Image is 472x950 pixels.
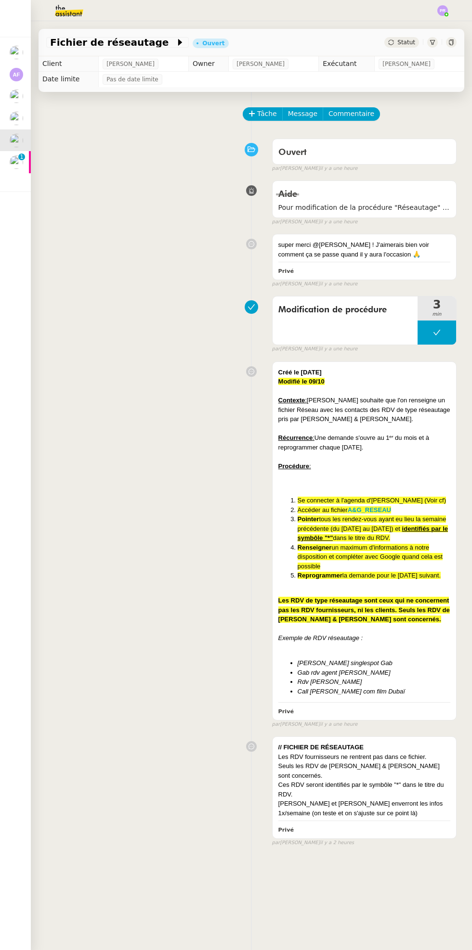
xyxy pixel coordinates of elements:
[298,497,446,504] span: Se connecter à l'agenda d'[PERSON_NAME] (Voir cf)
[39,72,99,87] td: Date limite
[298,544,332,551] strong: Renseigner
[278,268,294,274] b: Privé
[382,59,431,69] span: [PERSON_NAME]
[257,108,277,119] span: Tâche
[333,534,390,541] span: dans le titre du RDV.
[202,40,224,46] div: Ouvert
[278,369,322,376] strong: Créé le [DATE]
[278,597,450,623] strong: Les RDV de type réseautage sont ceux qui ne concernent pas les RDV fournisseurs, ni les clients. ...
[320,720,357,729] span: il y a une heure
[278,378,325,385] strong: Modifié le 09/10
[50,38,175,47] span: Fichier de réseautage
[278,303,412,317] span: Modification de procédure
[418,310,456,319] span: min
[278,761,450,780] div: Seuls les RDV de [PERSON_NAME] & [PERSON_NAME] sont concernés.
[278,434,313,441] u: Récurrence
[288,108,317,119] span: Message
[437,5,448,16] img: svg
[397,39,415,46] span: Statut
[298,515,446,532] span: tous les rendez-vous ayant eu lieu la semaine précédente (du [DATE] au [DATE]) et
[272,218,280,226] span: par
[236,59,285,69] span: [PERSON_NAME]
[106,75,158,84] span: Pas de date limite
[10,134,23,147] img: users%2FutyFSk64t3XkVZvBICD9ZGkOt3Y2%2Favatar%2F51cb3b97-3a78-460b-81db-202cf2efb2f3
[243,107,283,121] button: Tâche
[272,280,280,288] span: par
[278,433,450,452] div: Une demande s'ouvre au 1ᵉʳ du mois et à reprogrammer chaque [DATE].
[320,165,357,173] span: il y a une heure
[189,56,229,72] td: Owner
[298,544,443,570] span: un maximum d'informations à notre disposition et compléter avec Google quand cela est possible
[320,280,357,288] span: il y a une heure
[20,154,24,162] p: 1
[278,397,305,404] u: Contexte
[278,744,364,751] strong: // FICHIER DE RÉSEAUTAGE
[298,678,362,685] em: Rdv [PERSON_NAME]
[10,155,23,169] img: users%2F47wLulqoDhMx0TTMwUcsFP5V2A23%2Favatar%2Fnokpict-removebg-preview-removebg-preview.png
[278,752,450,762] div: Les RDV fournisseurs ne rentrent pas dans ce fichier.
[328,108,374,119] span: Commentaire
[298,688,405,695] em: Call [PERSON_NAME] com film Dubaï
[309,462,311,470] u: :
[342,572,441,579] span: la demande pour le [DATE] suivant.
[278,202,450,213] span: Pour modification de la procédure "Réseautage" merci
[272,345,358,353] small: [PERSON_NAME]
[278,148,307,157] span: Ouvert
[282,107,323,121] button: Message
[278,240,450,259] div: super merci @[PERSON_NAME] ! J'aimerais bien voir comment ça se passe quand il y aura l'occasion 🙏
[278,827,294,833] b: Privé
[278,396,450,424] div: [PERSON_NAME] souhaite que l'on renseigne un fichier Réseau avec les contacts des RDV de type rés...
[272,839,354,847] small: [PERSON_NAME]
[18,154,25,160] nz-badge-sup: 1
[305,397,307,404] u: :
[272,839,280,847] span: par
[313,434,315,441] u: :
[272,165,280,173] span: par
[278,708,294,715] b: Privé
[298,572,342,579] strong: Reprogrammer
[272,345,280,353] span: par
[278,190,297,199] span: Aide
[10,90,23,103] img: users%2F8b5K4WuLB4fkrqH4og3fBdCrwGs1%2Favatar%2F1516943936898.jpeg
[278,780,450,799] div: Ces RDV seront identifiés par le symbôle "*" dans le titre du RDV.
[39,56,99,72] td: Client
[278,799,450,818] div: [PERSON_NAME] et [PERSON_NAME] enverront les infos 1x/semaine (on teste et on s'ajuste sur ce poi...
[10,46,23,59] img: users%2FME7CwGhkVpexbSaUxoFyX6OhGQk2%2Favatar%2Fe146a5d2-1708-490f-af4b-78e736222863
[320,218,357,226] span: il y a une heure
[272,280,358,288] small: [PERSON_NAME]
[348,506,391,514] a: A&G_RESEAU
[278,462,309,470] u: Procédure
[272,720,358,729] small: [PERSON_NAME]
[272,218,358,226] small: [PERSON_NAME]
[10,112,23,125] img: users%2FutyFSk64t3XkVZvBICD9ZGkOt3Y2%2Favatar%2F51cb3b97-3a78-460b-81db-202cf2efb2f3
[418,299,456,310] span: 3
[323,107,380,121] button: Commentaire
[278,634,363,642] em: Exemple de RDV réseautage :
[272,165,358,173] small: [PERSON_NAME]
[298,515,319,523] strong: Pointer
[10,68,23,81] img: svg
[272,720,280,729] span: par
[298,506,348,514] span: Accéder au fichier
[298,669,391,676] em: Gab rdv agent [PERSON_NAME]
[320,839,354,847] span: il y a 2 heures
[319,56,375,72] td: Exécutant
[106,59,155,69] span: [PERSON_NAME]
[320,345,357,353] span: il y a une heure
[298,659,393,667] em: [PERSON_NAME] singlespot Gab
